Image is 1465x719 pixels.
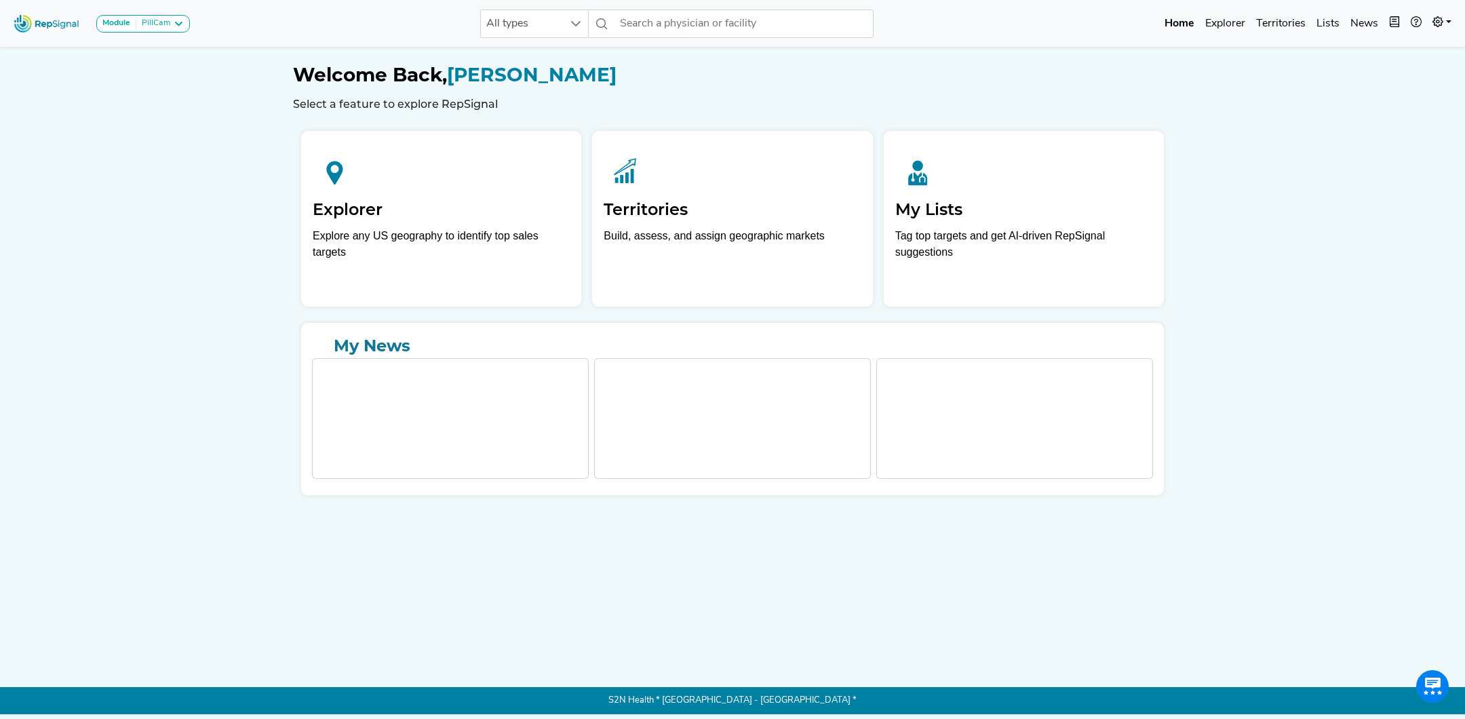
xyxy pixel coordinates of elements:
span: Welcome Back, [293,63,447,86]
button: Intel Book [1384,10,1405,37]
div: Explore any US geography to identify top sales targets [313,228,570,260]
h2: Explorer [313,200,570,220]
a: My ListsTag top targets and get AI-driven RepSignal suggestions [884,131,1164,307]
p: Build, assess, and assign geographic markets [604,228,861,268]
span: All types [481,10,562,37]
a: My News [312,334,1153,358]
h6: Select a feature to explore RepSignal [293,98,1172,111]
a: ExplorerExplore any US geography to identify top sales targets [301,131,581,307]
a: Territories [1251,10,1311,37]
input: Search a physician or facility [614,9,874,38]
a: TerritoriesBuild, assess, and assign geographic markets [592,131,872,307]
button: ModulePillCam [96,15,190,33]
div: PillCam [136,18,170,29]
a: News [1345,10,1384,37]
h2: My Lists [895,200,1152,220]
strong: Module [102,19,130,27]
a: Lists [1311,10,1345,37]
h2: Territories [604,200,861,220]
p: S2N Health * [GEOGRAPHIC_DATA] - [GEOGRAPHIC_DATA] * [293,687,1172,714]
a: Explorer [1200,10,1251,37]
h1: [PERSON_NAME] [293,64,1172,87]
a: Home [1159,10,1200,37]
p: Tag top targets and get AI-driven RepSignal suggestions [895,228,1152,268]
